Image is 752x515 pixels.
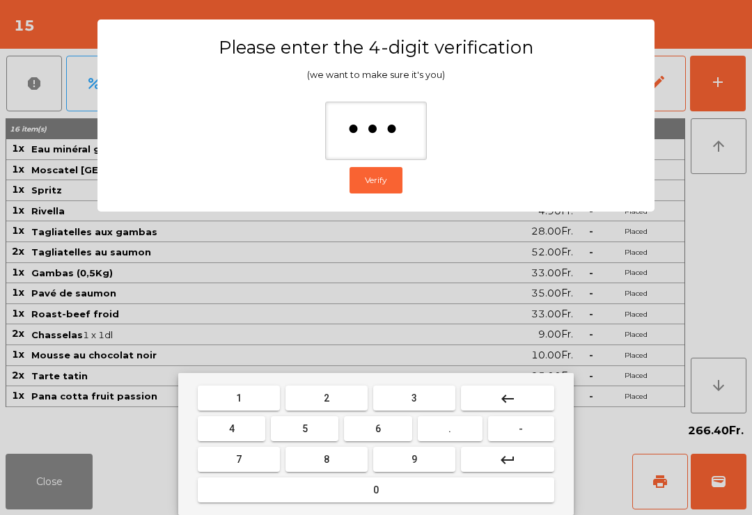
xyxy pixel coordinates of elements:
[324,393,329,404] span: 2
[324,454,329,465] span: 8
[307,70,445,80] span: (we want to make sure it's you)
[229,423,235,434] span: 4
[375,423,381,434] span: 6
[236,393,242,404] span: 1
[302,423,308,434] span: 5
[373,484,379,496] span: 0
[412,393,417,404] span: 3
[499,390,516,407] mat-icon: keyboard_backspace
[412,454,417,465] span: 9
[499,452,516,468] mat-icon: keyboard_return
[125,36,627,58] h3: Please enter the 4-digit verification
[350,167,402,193] button: Verify
[448,423,451,434] span: .
[236,454,242,465] span: 7
[519,423,523,434] span: -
